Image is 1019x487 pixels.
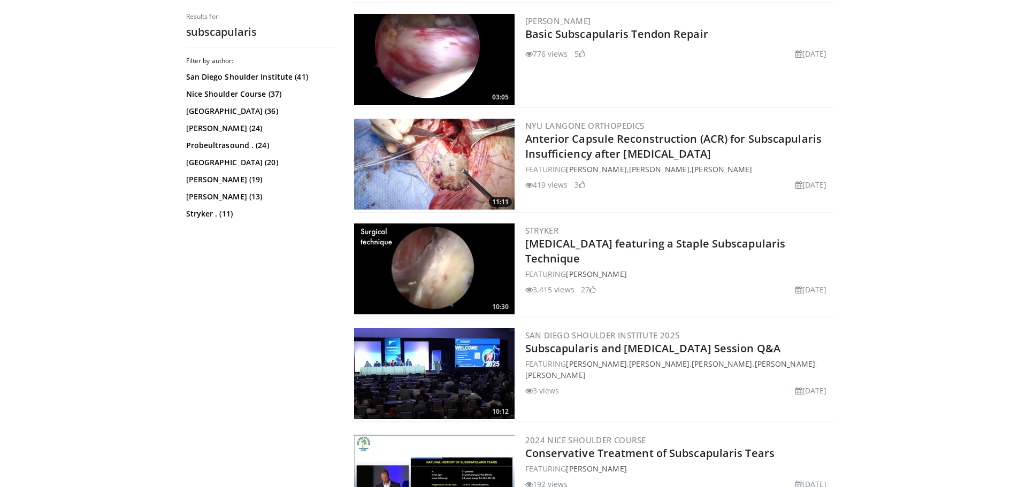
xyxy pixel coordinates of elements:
a: [GEOGRAPHIC_DATA] (20) [186,157,333,168]
a: [PERSON_NAME] (24) [186,123,333,134]
a: Subscapularis and [MEDICAL_DATA] Session Q&A [525,341,780,355]
li: 27 [581,284,596,295]
a: Conservative Treatment of Subscapularis Tears [525,446,775,460]
li: [DATE] [795,385,827,396]
a: [PERSON_NAME] [566,463,626,474]
span: 03:05 [489,92,512,102]
img: 0c4b1697-a226-48cb-bd9f-86dfa1eb168c.300x170_q85_crop-smart_upscale.jpg [354,223,515,314]
a: 03:05 [354,14,515,105]
a: 2024 Nice Shoulder Course [525,435,646,445]
li: 419 views [525,179,568,190]
img: 82e8bba2-e5b1-4227-8038-7ae552a5d0a5.jpg.300x170_q85_crop-smart_upscale.jpg [354,119,515,210]
span: 11:11 [489,197,512,207]
li: 3 views [525,385,560,396]
a: Probeultrasound . (24) [186,140,333,151]
a: NYU Langone Orthopedics [525,120,645,131]
li: 776 views [525,48,568,59]
a: [MEDICAL_DATA] featuring a Staple Subscapularis Technique [525,236,786,266]
h3: Filter by author: [186,57,336,65]
h2: subscapularis [186,25,336,39]
a: Stryker [525,225,559,236]
p: Results for: [186,12,336,21]
a: [PERSON_NAME] [525,16,591,26]
div: FEATURING , , [525,164,831,175]
a: [PERSON_NAME] [692,164,752,174]
a: [PERSON_NAME] (13) [186,191,333,202]
a: 10:12 [354,328,515,419]
li: 5 [574,48,585,59]
a: San Diego Shoulder Institute (41) [186,72,333,82]
a: 10:30 [354,223,515,314]
a: [PERSON_NAME] [629,359,689,369]
a: [PERSON_NAME] [566,269,626,279]
div: FEATURING [525,463,831,474]
a: [PERSON_NAME] (19) [186,174,333,185]
li: [DATE] [795,179,827,190]
a: Basic Subscapularis Tendon Repair [525,27,708,41]
a: [PERSON_NAME] [629,164,689,174]
li: 3,415 views [525,284,574,295]
a: [PERSON_NAME] [755,359,815,369]
li: [DATE] [795,48,827,59]
img: f9b47211-2c1b-480e-af3f-bea3298a98c1.300x170_q85_crop-smart_upscale.jpg [354,14,515,105]
span: 10:12 [489,407,512,416]
a: [PERSON_NAME] [566,164,626,174]
a: [GEOGRAPHIC_DATA] (36) [186,106,333,117]
li: 3 [574,179,585,190]
a: [PERSON_NAME] [566,359,626,369]
div: FEATURING [525,268,831,280]
a: Stryker . (11) [186,208,333,219]
span: 10:30 [489,302,512,312]
img: dd5efaa5-ff29-4ac7-b1ab-69722cd4244a.300x170_q85_crop-smart_upscale.jpg [354,328,515,419]
a: San Diego Shoulder Institute 2025 [525,330,680,341]
div: FEATURING , , , , [525,358,831,381]
a: Nice Shoulder Course (37) [186,89,333,99]
a: Anterior Capsule Reconstruction (ACR) for Subscapularis Insufficiency after [MEDICAL_DATA] [525,132,822,161]
a: [PERSON_NAME] [525,370,586,380]
a: [PERSON_NAME] [692,359,752,369]
a: 11:11 [354,119,515,210]
li: [DATE] [795,284,827,295]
